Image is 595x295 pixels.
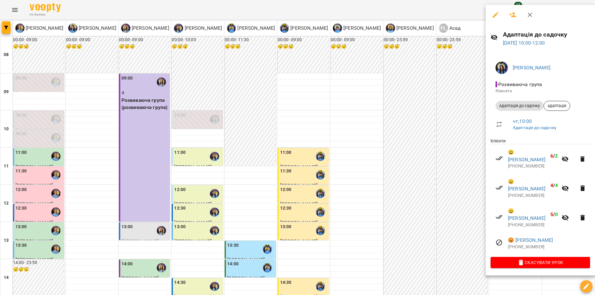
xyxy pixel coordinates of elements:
span: 6 [550,153,553,159]
ul: Клієнти [491,138,590,257]
b: / [550,153,558,159]
b: / [550,182,558,188]
svg: Візит сплачено [496,154,503,162]
svg: Візит сплачено [496,184,503,191]
p: [PHONE_NUMBER] [508,244,590,250]
a: [DATE] 10:00-12:00 [503,40,545,46]
img: 45559c1a150f8c2aa145bf47fc7aae9b.jpg [496,62,508,74]
a: 😀 [PERSON_NAME] [508,207,548,222]
a: [PERSON_NAME] [513,65,550,71]
span: 5 [550,211,553,217]
a: Адаптація до садочку [513,125,557,130]
span: 4 [550,182,553,188]
span: адаптація [544,103,570,109]
button: Скасувати Урок [491,257,590,268]
b: / [550,211,558,217]
p: [PHONE_NUMBER] [508,193,558,199]
h6: Адаптація до садочку [503,30,590,39]
span: 0 [555,211,558,217]
p: [PHONE_NUMBER] [508,163,558,169]
a: 😡 [PERSON_NAME] [508,236,553,244]
div: адаптація [544,101,570,111]
svg: Візит сплачено [496,213,503,221]
svg: Візит скасовано [496,239,503,246]
span: - Розвиваюча група [496,81,544,87]
p: [PHONE_NUMBER] [508,222,558,228]
a: чт , 10:00 [513,118,532,124]
span: Скасувати Урок [496,259,585,266]
span: 4 [555,182,558,188]
a: 😀 [PERSON_NAME] [508,149,548,163]
a: 😀 [PERSON_NAME] [508,178,548,193]
p: Кімната [496,88,585,94]
span: 2 [555,153,558,159]
span: Адаптація до садочку [496,103,544,109]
